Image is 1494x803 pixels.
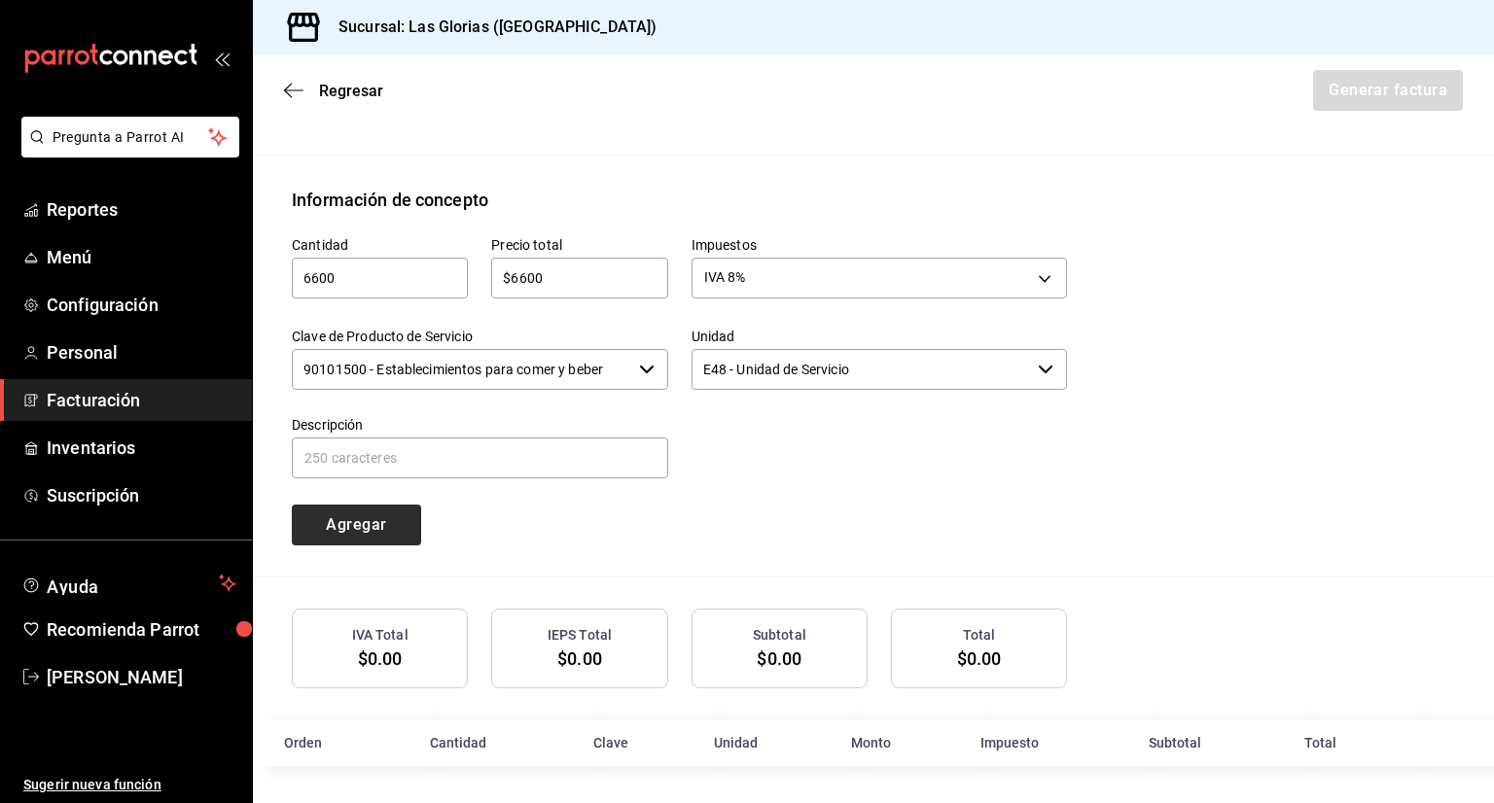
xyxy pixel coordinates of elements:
span: Sugerir nueva función [23,775,236,795]
span: Pregunta a Parrot AI [53,127,209,148]
th: Subtotal [1137,719,1293,766]
input: Elige una opción [292,349,631,390]
span: Ayuda [47,572,211,595]
span: [PERSON_NAME] [47,664,236,690]
th: Clave [582,719,701,766]
span: $0.00 [557,648,602,669]
th: Unidad [702,719,840,766]
label: Cantidad [292,237,468,251]
span: Inventarios [47,435,236,461]
div: Información de concepto [292,187,488,213]
span: Suscripción [47,482,236,508]
span: IVA 8% [704,267,746,287]
span: Recomienda Parrot [47,616,236,643]
input: Elige una opción [692,349,1031,390]
h3: IEPS Total [548,625,612,646]
a: Pregunta a Parrot AI [14,141,239,161]
th: Cantidad [418,719,582,766]
th: Impuesto [969,719,1136,766]
button: Agregar [292,505,421,545]
label: Impuestos [692,237,1068,251]
span: Configuración [47,292,236,318]
th: Monto [839,719,969,766]
button: Regresar [284,82,383,100]
label: Unidad [692,329,1068,342]
h3: Total [963,625,996,646]
input: $0.00 [491,266,667,290]
h3: Subtotal [753,625,806,646]
span: Regresar [319,82,383,100]
span: $0.00 [358,648,403,669]
h3: Sucursal: Las Glorias ([GEOGRAPHIC_DATA]) [323,16,657,39]
button: Pregunta a Parrot AI [21,117,239,157]
th: Total [1293,719,1406,766]
label: Precio total [491,237,667,251]
label: Descripción [292,417,668,431]
button: open_drawer_menu [214,51,230,66]
span: Facturación [47,387,236,413]
h3: IVA Total [352,625,409,646]
span: Menú [47,244,236,270]
span: Reportes [47,196,236,223]
span: Personal [47,339,236,366]
span: $0.00 [957,648,1002,669]
input: 250 caracteres [292,437,668,478]
span: $0.00 [757,648,801,669]
label: Clave de Producto de Servicio [292,329,668,342]
th: Orden [253,719,418,766]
